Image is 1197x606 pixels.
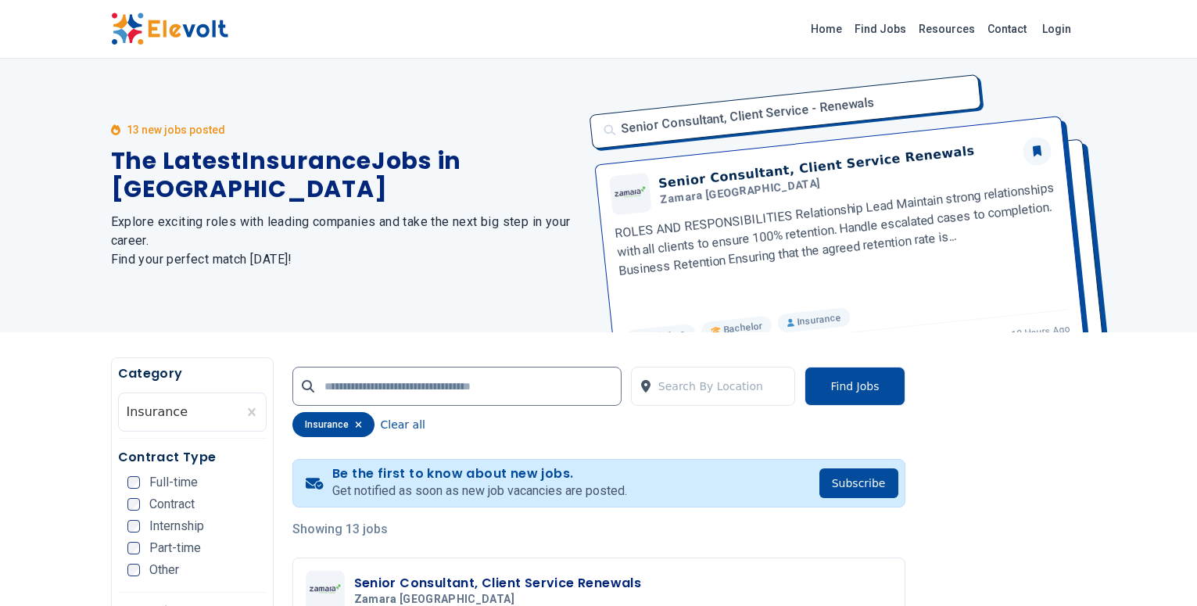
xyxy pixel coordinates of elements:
[1033,13,1081,45] a: Login
[149,520,204,532] span: Internship
[332,482,627,500] p: Get notified as soon as new job vacancies are posted.
[805,16,848,41] a: Home
[127,520,140,532] input: Internship
[912,16,981,41] a: Resources
[111,147,580,203] h1: The Latest Insurance Jobs in [GEOGRAPHIC_DATA]
[127,476,140,489] input: Full-time
[149,498,195,511] span: Contract
[127,498,140,511] input: Contract
[118,448,267,467] h5: Contract Type
[848,16,912,41] a: Find Jobs
[127,542,140,554] input: Part-time
[127,122,225,138] p: 13 new jobs posted
[354,574,642,593] h3: Senior Consultant, Client Service Renewals
[149,564,179,576] span: Other
[805,367,905,406] button: Find Jobs
[310,584,341,597] img: Zamara Kenya
[149,476,198,489] span: Full-time
[381,412,425,437] button: Clear all
[111,213,580,269] h2: Explore exciting roles with leading companies and take the next big step in your career. Find you...
[111,13,228,45] img: Elevolt
[127,564,140,576] input: Other
[292,412,375,437] div: insurance
[118,364,267,383] h5: Category
[332,466,627,482] h4: Be the first to know about new jobs.
[819,468,898,498] button: Subscribe
[292,520,905,539] p: Showing 13 jobs
[149,542,201,554] span: Part-time
[981,16,1033,41] a: Contact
